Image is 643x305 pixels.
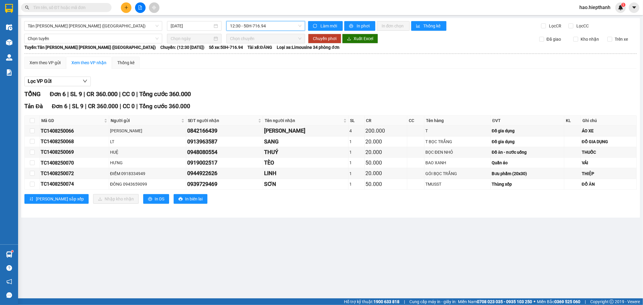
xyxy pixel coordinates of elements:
[41,159,108,167] div: TC1408250070
[6,251,12,258] img: warehouse-icon
[110,138,185,145] div: LT
[349,127,363,134] div: 4
[5,4,13,13] img: logo-vxr
[425,149,490,156] div: BỌC ĐEN NHỎ
[83,79,87,83] span: down
[320,23,338,29] span: Làm mới
[582,138,635,145] div: ĐỒ GIA DỤNG
[117,59,134,66] div: Thống kê
[425,170,490,177] div: GÓI BỌC TRẮNG
[264,127,347,135] div: [PERSON_NAME]
[155,196,164,202] span: In DS
[585,298,586,305] span: |
[629,2,639,13] button: caret-down
[93,194,139,204] button: downloadNhập kho nhận
[139,90,191,98] span: Tổng cước 360.000
[492,127,563,134] div: Đồ gia dụng
[88,103,118,110] span: CR 360.000
[67,90,69,98] span: |
[264,137,347,146] div: SANG
[6,279,12,285] span: notification
[171,35,213,42] input: Chọn ngày
[263,147,348,158] td: THUÝ
[277,44,339,51] span: Loại xe: Limousine 34 phòng đơn
[139,103,190,110] span: Tổng cước 360.000
[186,126,263,136] td: 0842166439
[122,90,135,98] span: CC 0
[24,103,43,110] span: Tản Đà
[110,149,185,156] div: HUỆ
[110,181,185,187] div: ĐÔNG 0943659099
[52,103,68,110] span: Đơn 6
[69,103,71,110] span: |
[36,196,84,202] span: [PERSON_NAME] sắp xếp
[621,3,626,7] sup: 1
[71,59,106,66] div: Xem theo VP nhận
[186,147,263,158] td: 0948080554
[366,180,406,188] div: 50.000
[111,117,180,124] span: Người gửi
[425,181,490,187] div: TMUSST
[30,59,61,66] div: Xem theo VP gửi
[263,158,348,168] td: TÈO
[85,103,87,110] span: |
[564,116,581,126] th: KL
[186,137,263,147] td: 0913963587
[28,21,159,30] span: Tân Châu - Hồ Chí Minh (Giường)
[492,181,563,187] div: Thùng xốp
[247,44,272,51] span: Tài xế: ĐĂNG
[263,179,348,190] td: SƠN
[622,3,624,7] span: 1
[120,103,121,110] span: |
[582,149,635,156] div: THUỐC
[618,5,623,10] img: icon-new-feature
[366,148,406,156] div: 20.000
[40,179,109,190] td: TC1408250074
[416,24,421,29] span: bar-chart
[40,147,109,158] td: TC1408250069
[123,103,135,110] span: CC 0
[40,168,109,179] td: TC1408250072
[41,138,108,145] div: TC1408250068
[186,158,263,168] td: 0919002517
[70,90,82,98] span: SL 9
[28,34,159,43] span: Chọn tuyến
[582,159,635,166] div: VẢI
[87,90,118,98] span: CR 360.000
[342,34,378,43] button: downloadXuất Excel
[41,170,108,177] div: TC1408250072
[425,127,490,134] div: T
[24,45,156,50] b: Tuyến: Tân [PERSON_NAME] [PERSON_NAME] ([GEOGRAPHIC_DATA])
[230,34,301,43] span: Chọn chuyến
[24,90,41,98] span: TỔNG
[187,137,262,146] div: 0913963587
[41,180,108,188] div: TC1408250074
[29,197,33,202] span: sort-ascending
[110,127,185,134] div: [PERSON_NAME]
[263,168,348,179] td: LINH
[136,103,138,110] span: |
[187,180,262,188] div: 0939729469
[582,127,635,134] div: ÁO XE
[349,181,363,187] div: 1
[187,127,262,135] div: 0842166439
[409,298,456,305] span: Cung cấp máy in - giấy in:
[582,170,635,177] div: THIỆP
[344,21,375,31] button: printerIn phơi
[187,169,262,178] div: 0944922626
[41,148,108,156] div: TC1408250069
[121,2,131,13] button: plus
[349,149,363,156] div: 1
[537,298,580,305] span: Miền Bắc
[263,126,348,136] td: ANH KHANG
[365,116,408,126] th: CR
[149,2,159,13] button: aim
[6,24,12,30] img: warehouse-icon
[28,77,52,85] span: Lọc VP Gửi
[424,23,442,29] span: Thống kê
[187,159,262,167] div: 0919002517
[544,36,563,42] span: Đã giao
[492,138,563,145] div: Đồ gia dụng
[40,126,109,136] td: TC1408250066
[263,137,348,147] td: SANG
